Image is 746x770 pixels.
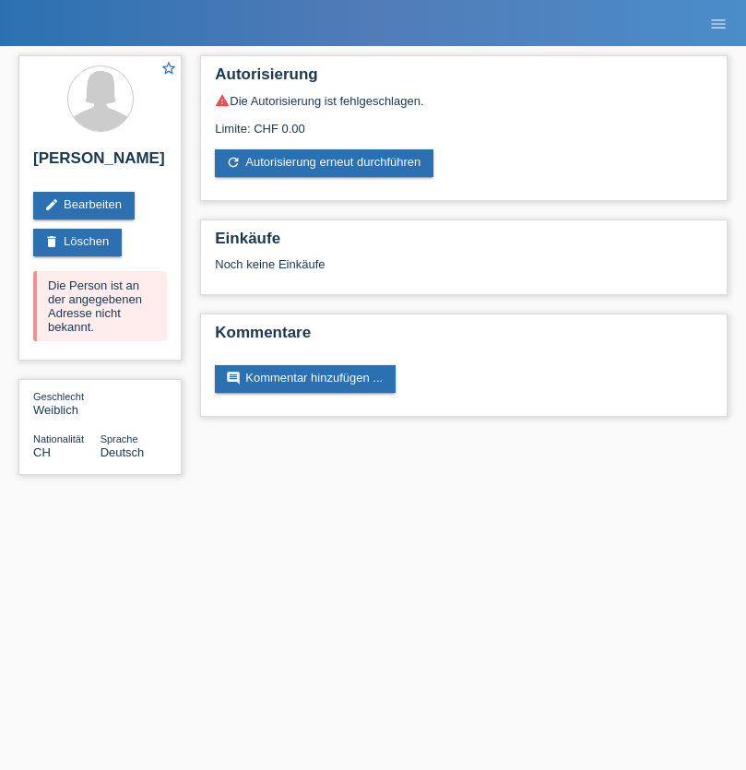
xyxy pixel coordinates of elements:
h2: [PERSON_NAME] [33,149,167,177]
h2: Kommentare [215,324,713,351]
span: Deutsch [101,445,145,459]
a: refreshAutorisierung erneut durchführen [215,149,433,177]
a: deleteLöschen [33,229,122,256]
div: Limite: CHF 0.00 [215,108,713,136]
a: commentKommentar hinzufügen ... [215,365,396,393]
span: Schweiz [33,445,51,459]
i: delete [44,234,59,249]
span: Sprache [101,433,138,444]
i: refresh [226,155,241,170]
div: Die Person ist an der angegebenen Adresse nicht bekannt. [33,271,167,341]
i: edit [44,197,59,212]
i: warning [215,93,230,108]
a: editBearbeiten [33,192,135,219]
a: star_border [160,60,177,79]
a: menu [700,18,737,29]
i: comment [226,371,241,385]
div: Noch keine Einkäufe [215,257,713,285]
span: Geschlecht [33,391,84,402]
div: Die Autorisierung ist fehlgeschlagen. [215,93,713,108]
h2: Autorisierung [215,65,713,93]
h2: Einkäufe [215,230,713,257]
span: Nationalität [33,433,84,444]
div: Weiblich [33,389,101,417]
i: menu [709,15,728,33]
i: star_border [160,60,177,77]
